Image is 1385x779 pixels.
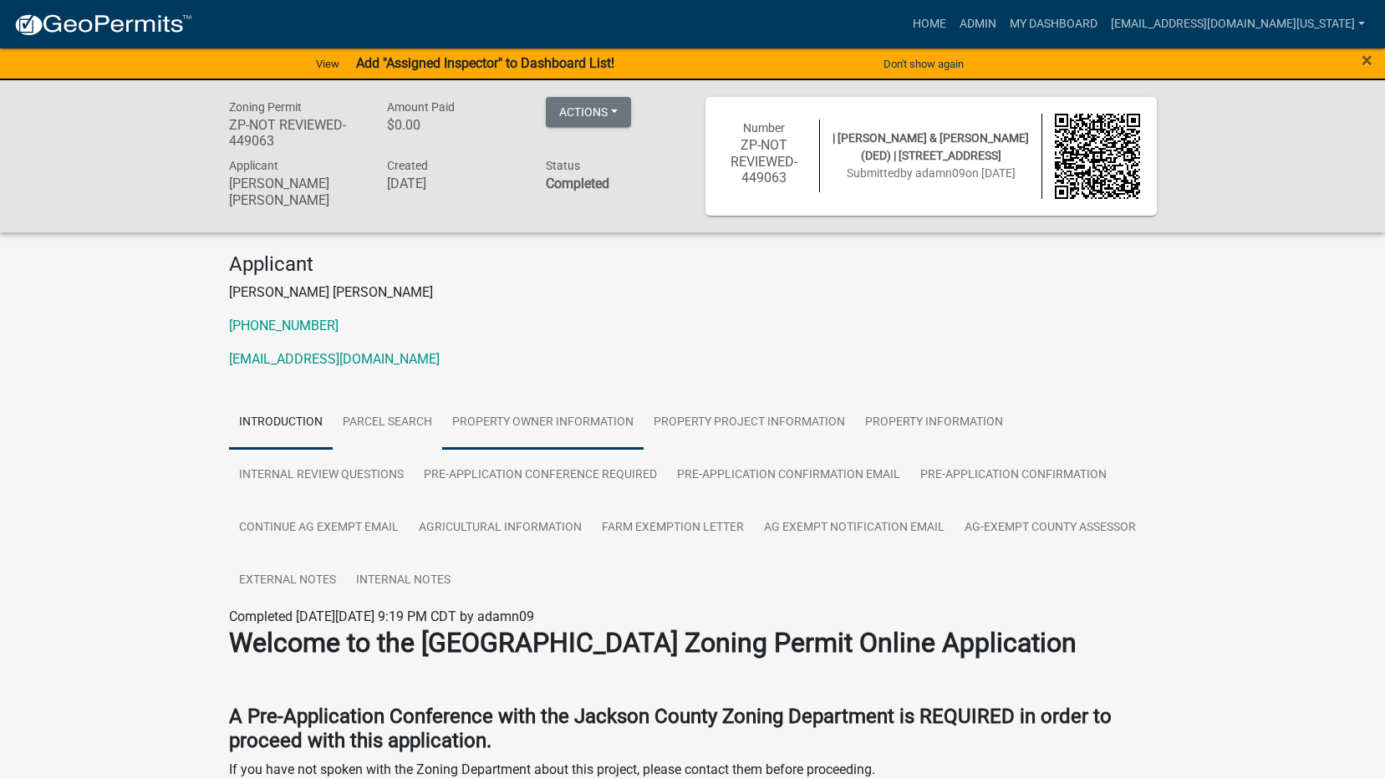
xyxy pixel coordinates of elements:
a: Agricultural Information [409,502,592,555]
span: Status [546,159,580,172]
a: [EMAIL_ADDRESS][DOMAIN_NAME] [229,351,440,367]
h6: [PERSON_NAME] [PERSON_NAME] [229,176,363,207]
a: My Dashboard [1003,8,1104,40]
a: Pre-Application Conference REQUIRED [414,449,667,502]
span: Zoning Permit [229,100,302,114]
a: Farm Exemption Letter [592,502,754,555]
img: QR code [1055,114,1140,199]
a: Home [906,8,953,40]
a: Ag Exempt Notification Email [754,502,955,555]
span: Completed [DATE][DATE] 9:19 PM CDT by adamn09 [229,608,534,624]
span: by adamn09 [900,166,965,180]
a: Internal Notes [346,554,461,608]
span: Submitted on [DATE] [847,166,1016,180]
h6: $0.00 [387,117,521,133]
button: Don't show again [877,50,970,78]
a: Internal Review Questions [229,449,414,502]
strong: A Pre-Application Conference with the Jackson County Zoning Department is REQUIRED in order to pr... [229,705,1112,752]
a: Property Information [855,396,1013,450]
a: Introduction [229,396,333,450]
span: Amount Paid [387,100,455,114]
a: Parcel Search [333,396,442,450]
a: Admin [953,8,1003,40]
a: Property Owner Information [442,396,644,450]
a: View [309,50,346,78]
h6: ZP-NOT REVIEWED-449063 [722,137,807,186]
strong: Completed [546,176,609,191]
h4: Applicant [229,252,1157,277]
strong: Add "Assigned Inspector" to Dashboard List! [356,55,614,71]
h6: [DATE] [387,176,521,191]
span: × [1362,48,1372,72]
a: Pre-Application Confirmation Email [667,449,910,502]
span: Created [387,159,428,172]
a: Continue Ag Exempt Email [229,502,409,555]
p: [PERSON_NAME] [PERSON_NAME] [229,283,1157,303]
a: [EMAIL_ADDRESS][DOMAIN_NAME][US_STATE] [1104,8,1372,40]
span: | [PERSON_NAME] & [PERSON_NAME] (DED) | [STREET_ADDRESS] [833,131,1029,162]
a: Property Project Information [644,396,855,450]
strong: Welcome to the [GEOGRAPHIC_DATA] Zoning Permit Online Application [229,627,1077,659]
span: Number [743,121,785,135]
h6: ZP-NOT REVIEWED-449063 [229,117,363,149]
button: Close [1362,50,1372,70]
a: External Notes [229,554,346,608]
a: [PHONE_NUMBER] [229,318,339,333]
a: Pre-Application Confirmation [910,449,1117,502]
span: Applicant [229,159,278,172]
button: Actions [546,97,631,127]
a: Ag-Exempt County Assessor [955,502,1146,555]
